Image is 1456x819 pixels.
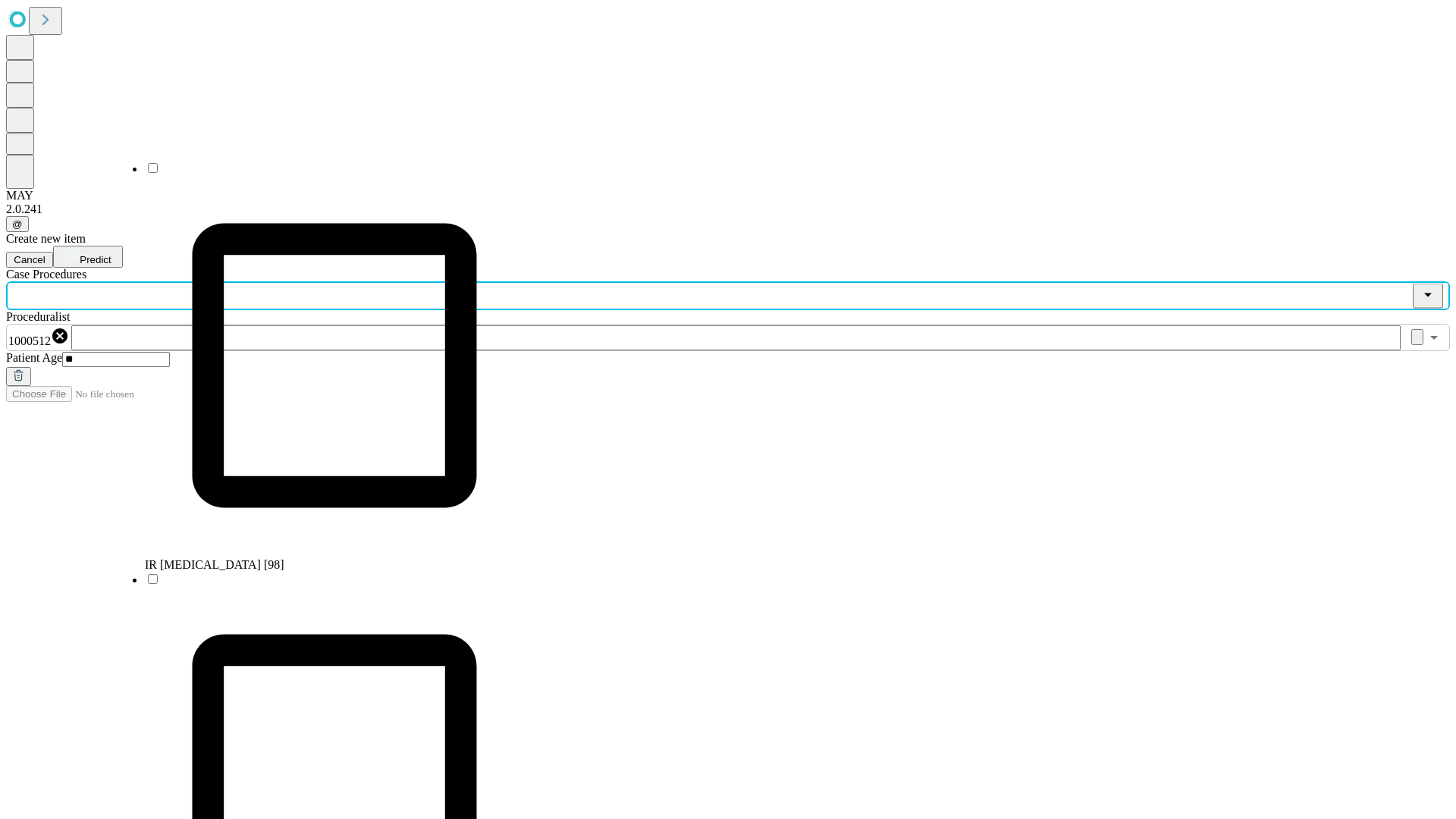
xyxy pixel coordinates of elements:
[6,351,62,364] span: Patient Age
[6,310,70,323] span: Proceduralist
[6,202,1450,216] div: 2.0.241
[14,254,45,265] span: Cancel
[6,268,86,281] span: Scheduled Procedure
[6,232,86,245] span: Create new item
[53,246,123,268] button: Predict
[8,327,69,348] div: 1000512
[12,218,23,230] span: @
[1413,284,1443,309] button: Close
[6,216,29,232] button: @
[1423,327,1445,348] button: Open
[6,189,1450,202] div: MAY
[80,254,111,265] span: Predict
[6,252,53,268] button: Cancel
[8,334,51,347] span: 1000512
[145,558,284,571] span: IR [MEDICAL_DATA] [98]
[1411,329,1423,345] button: Clear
